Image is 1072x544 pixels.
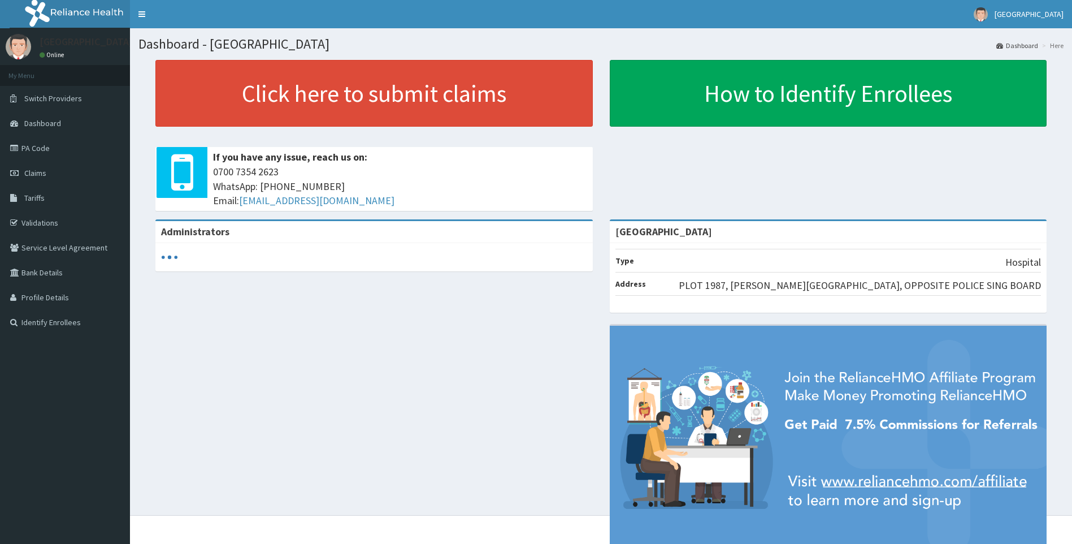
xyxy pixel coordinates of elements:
[161,225,229,238] b: Administrators
[615,279,646,289] b: Address
[1005,255,1041,270] p: Hospital
[24,93,82,103] span: Switch Providers
[24,193,45,203] span: Tariffs
[40,51,67,59] a: Online
[995,9,1064,19] span: [GEOGRAPHIC_DATA]
[615,256,634,266] b: Type
[615,225,712,238] strong: [GEOGRAPHIC_DATA]
[6,34,31,59] img: User Image
[155,60,593,127] a: Click here to submit claims
[996,41,1038,50] a: Dashboard
[138,37,1064,51] h1: Dashboard - [GEOGRAPHIC_DATA]
[213,150,367,163] b: If you have any issue, reach us on:
[974,7,988,21] img: User Image
[1039,41,1064,50] li: Here
[161,249,178,266] svg: audio-loading
[24,118,61,128] span: Dashboard
[24,168,46,178] span: Claims
[40,37,133,47] p: [GEOGRAPHIC_DATA]
[610,60,1047,127] a: How to Identify Enrollees
[239,194,394,207] a: [EMAIL_ADDRESS][DOMAIN_NAME]
[213,165,587,208] span: 0700 7354 2623 WhatsApp: [PHONE_NUMBER] Email:
[679,278,1041,293] p: PLOT 1987, [PERSON_NAME][GEOGRAPHIC_DATA], OPPOSITE POLICE SING BOARD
